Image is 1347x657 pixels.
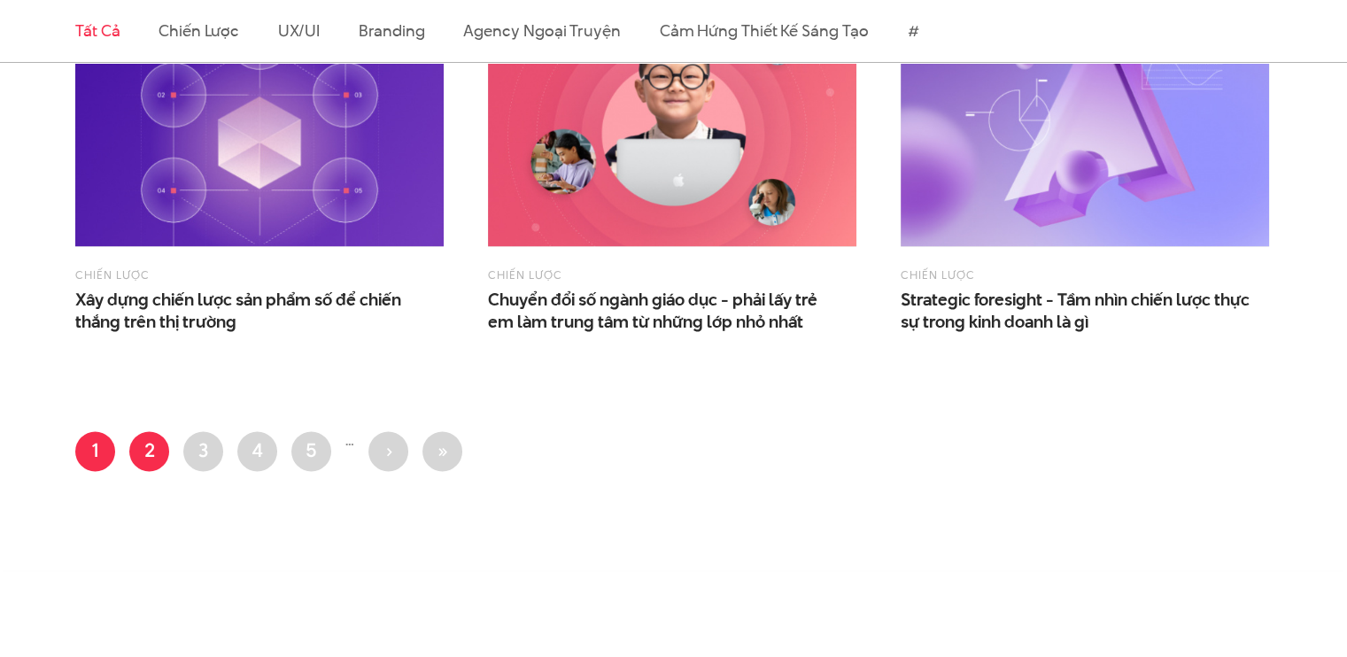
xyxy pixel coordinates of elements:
a: 2 [129,431,169,471]
span: thắng trên thị trường [75,311,236,333]
a: UX/UI [278,19,321,42]
a: Agency ngoại truyện [463,19,620,42]
span: » [437,437,448,463]
a: 4 [237,431,277,471]
a: Chiến lược [75,267,150,282]
a: # [907,19,918,42]
a: Tất cả [75,19,120,42]
span: Strategic foresight - Tầm nhìn chiến lược thực [901,289,1255,333]
a: 3 [183,431,223,471]
a: Chiến lược [901,267,975,282]
span: sự trong kinh doanh là gì [901,311,1088,333]
a: Chuyển đổi số ngành giáo dục - phải lấy trẻem làm trung tâm từ những lớp nhỏ nhất [488,289,842,333]
span: Chuyển đổi số ngành giáo dục - phải lấy trẻ [488,289,842,333]
span: Xây dựng chiến lược sản phẩm số để chiến [75,289,430,333]
a: 5 [291,431,331,471]
span: em làm trung tâm từ những lớp nhỏ nhất [488,311,803,333]
a: Chiến lược [488,267,562,282]
a: Chiến lược [159,19,238,42]
li: … [345,431,354,450]
a: Strategic foresight - Tầm nhìn chiến lược thựcsự trong kinh doanh là gì [901,289,1255,333]
a: Cảm hứng thiết kế sáng tạo [660,19,869,42]
span: › [385,437,392,463]
a: Branding [359,19,424,42]
a: Xây dựng chiến lược sản phẩm số để chiếnthắng trên thị trường [75,289,430,333]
